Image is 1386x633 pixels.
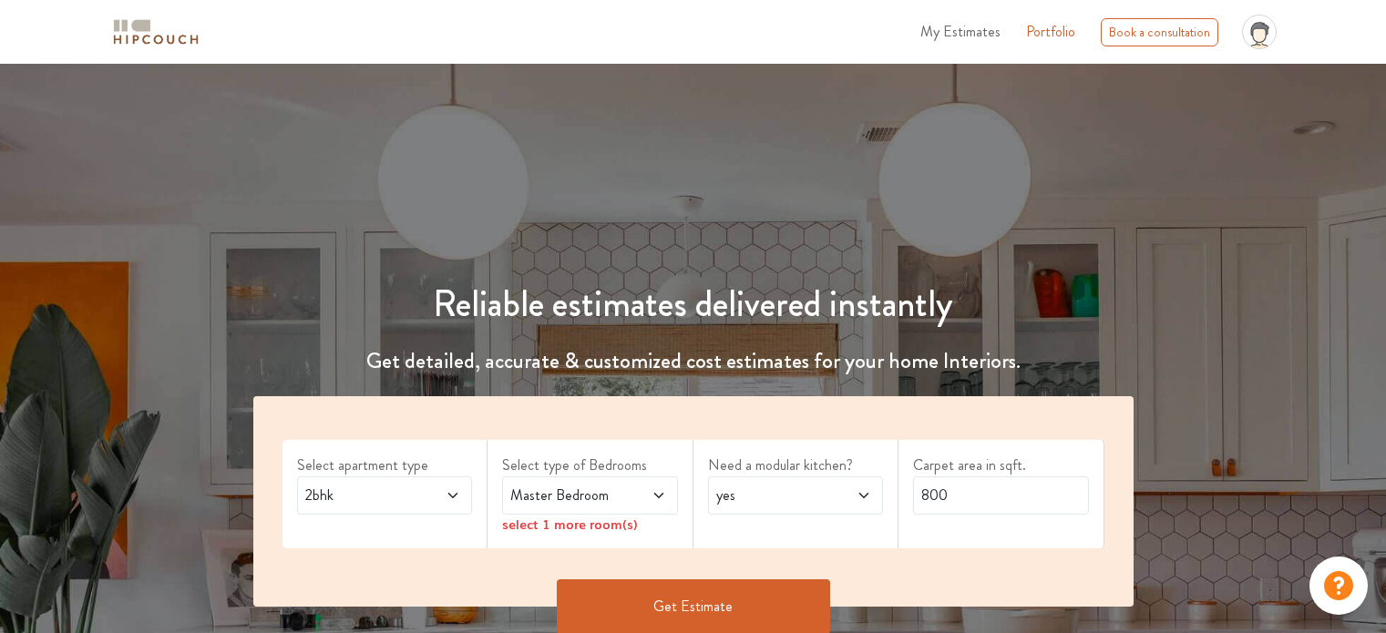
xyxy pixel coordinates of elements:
[242,348,1145,374] h4: Get detailed, accurate & customized cost estimates for your home Interiors.
[913,476,1089,515] input: Enter area sqft
[920,21,1001,42] span: My Estimates
[110,12,201,53] span: logo-horizontal.svg
[242,282,1145,326] h1: Reliable estimates delivered instantly
[507,485,626,506] span: Master Bedroom
[1026,21,1075,43] a: Portfolio
[502,515,678,534] div: select 1 more room(s)
[502,454,678,476] label: Select type of Bedrooms
[708,454,884,476] label: Need a modular kitchen?
[713,485,832,506] span: yes
[913,454,1089,476] label: Carpet area in sqft.
[110,16,201,48] img: logo-horizontal.svg
[1101,18,1218,46] div: Book a consultation
[297,454,473,476] label: Select apartment type
[302,485,421,506] span: 2bhk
